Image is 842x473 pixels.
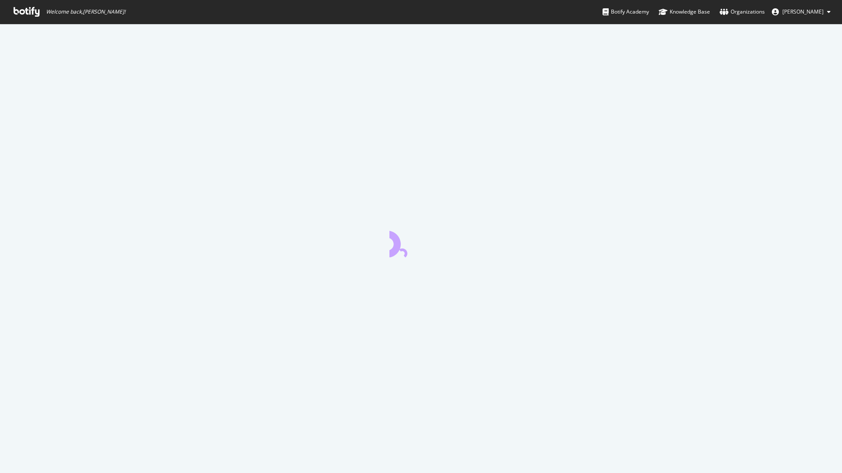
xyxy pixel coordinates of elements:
button: [PERSON_NAME] [765,5,838,19]
div: Botify Academy [603,7,649,16]
div: Knowledge Base [659,7,710,16]
div: animation [389,226,453,257]
div: Organizations [720,7,765,16]
span: joanna duchesne [782,8,824,15]
span: Welcome back, [PERSON_NAME] ! [46,8,125,15]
